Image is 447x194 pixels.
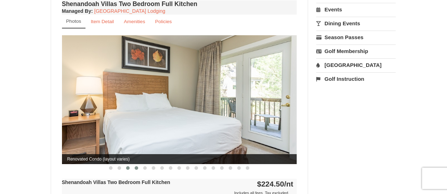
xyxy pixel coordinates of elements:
a: [GEOGRAPHIC_DATA] Lodging [94,8,165,14]
small: Photos [66,19,81,24]
a: Events [316,3,396,16]
h4: Shenandoah Villas Two Bedroom Full Kitchen [62,0,297,7]
a: Golf Instruction [316,72,396,85]
span: Renovated Condo (layout varies) [62,154,297,164]
a: Dining Events [316,17,396,30]
a: Season Passes [316,31,396,44]
small: Policies [155,19,172,24]
small: Item Detail [91,19,114,24]
strong: Shenandoah Villas Two Bedroom Full Kitchen [62,179,170,185]
a: Amenities [119,15,150,28]
small: Amenities [124,19,145,24]
span: /nt [284,180,293,188]
strong: : [62,8,93,14]
a: Item Detail [86,15,119,28]
a: [GEOGRAPHIC_DATA] [316,58,396,72]
strong: $224.50 [257,180,293,188]
a: Policies [150,15,176,28]
a: Golf Membership [316,44,396,58]
a: Photos [62,15,85,28]
span: Managed By [62,8,91,14]
img: Renovated Condo (layout varies) [62,35,297,164]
